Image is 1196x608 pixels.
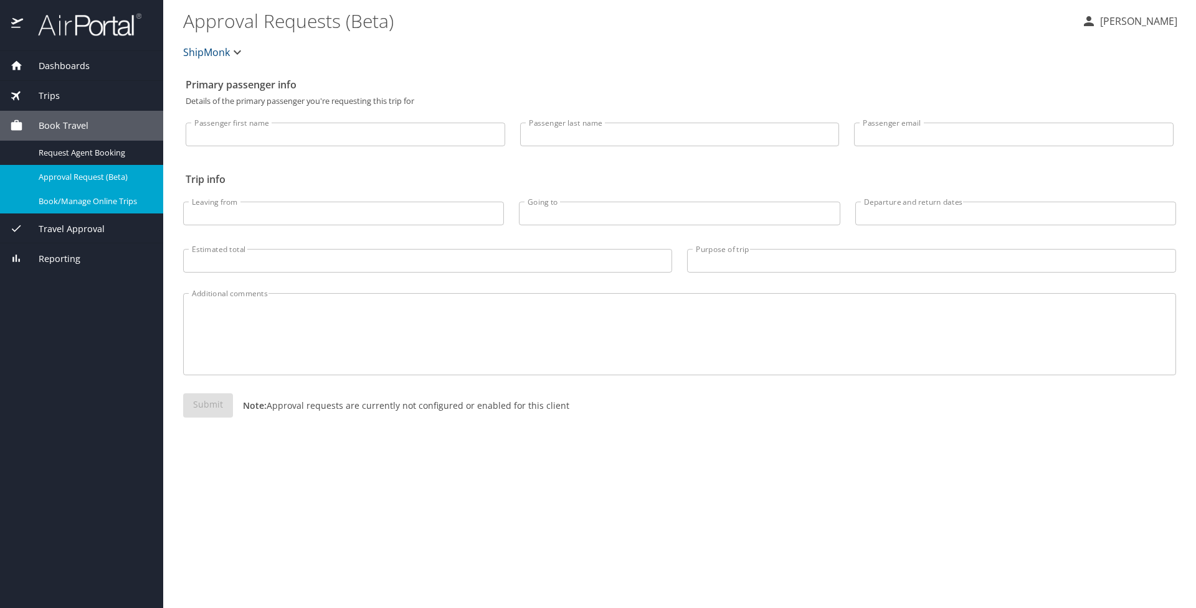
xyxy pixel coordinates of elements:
strong: Note: [243,400,267,411]
p: Details of the primary passenger you're requesting this trip for [186,97,1174,105]
span: ShipMonk [183,44,230,61]
h2: Trip info [186,169,1174,189]
span: Request Agent Booking [39,147,148,159]
span: Travel Approval [23,222,105,236]
p: [PERSON_NAME] [1096,14,1177,29]
h2: Primary passenger info [186,75,1174,95]
span: Dashboards [23,59,90,73]
span: Reporting [23,252,80,266]
span: Book/Manage Online Trips [39,195,148,207]
h1: Approval Requests (Beta) [183,1,1071,40]
span: Approval Request (Beta) [39,171,148,183]
img: airportal-logo.png [24,12,141,37]
button: ShipMonk [178,40,250,65]
button: [PERSON_NAME] [1076,10,1182,32]
span: Trips [23,89,60,103]
img: icon-airportal.png [11,12,24,37]
p: Approval requests are currently not configured or enabled for this client [233,399,569,412]
span: Book Travel [23,119,88,133]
